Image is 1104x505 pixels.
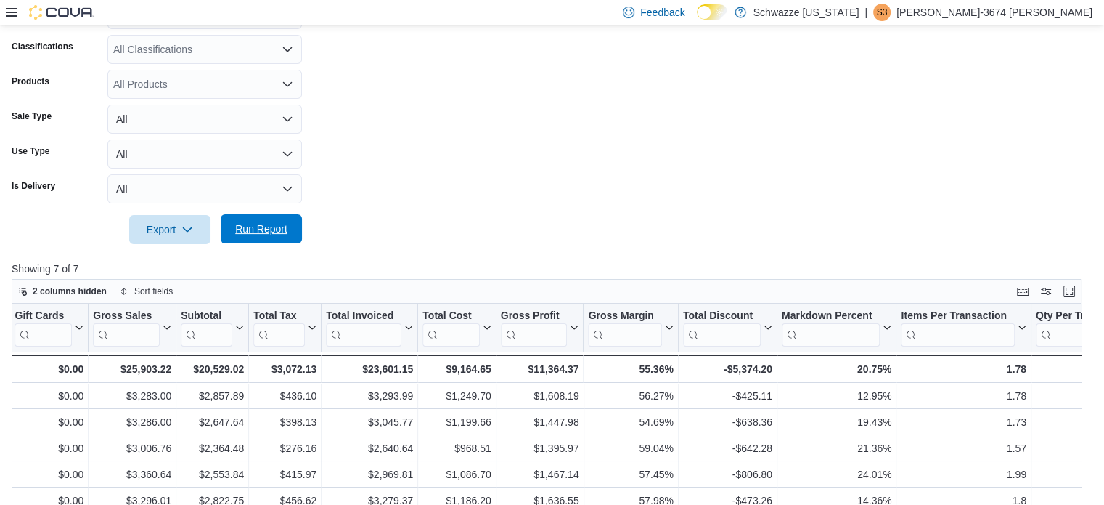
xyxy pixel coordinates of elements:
button: Gross Profit [501,309,579,346]
label: Use Type [12,145,49,157]
p: Showing 7 of 7 [12,262,1092,276]
div: 12.95% [782,387,891,405]
div: 21.36% [782,440,891,457]
div: Total Invoiced [326,309,401,346]
div: Subtotal [181,309,232,323]
div: Gift Card Sales [15,309,72,346]
div: Markdown Percent [782,309,880,323]
div: 56.27% [589,387,674,405]
div: -$638.36 [683,413,772,431]
div: $3,286.00 [93,413,171,431]
div: $398.13 [253,413,316,431]
button: Keyboard shortcuts [1014,283,1031,300]
button: Display options [1037,283,1055,300]
button: 2 columns hidden [12,283,113,300]
div: Total Discount [683,309,761,323]
span: Feedback [640,5,684,20]
div: Items Per Transaction [901,309,1015,323]
div: Items Per Transaction [901,309,1015,346]
div: 54.69% [589,413,674,431]
button: All [107,140,302,169]
div: $1,395.97 [501,440,579,457]
button: Run Report [221,214,302,243]
div: $2,969.81 [326,466,413,483]
div: -$642.28 [683,440,772,457]
button: All [107,174,302,203]
div: 57.45% [589,466,674,483]
button: Open list of options [282,44,293,55]
div: Total Invoiced [326,309,401,323]
div: $2,640.64 [326,440,413,457]
div: $3,293.99 [326,387,413,405]
p: | [864,4,867,21]
div: Gross Margin [588,309,661,346]
div: $3,283.00 [93,387,171,405]
label: Classifications [12,41,73,52]
div: $415.97 [253,466,316,483]
div: Total Cost [422,309,479,346]
img: Cova [29,5,94,20]
div: Total Discount [683,309,761,346]
div: 1.99 [901,466,1026,483]
div: $2,647.64 [181,413,244,431]
div: Sarah-3674 Holmes [873,4,891,21]
div: $0.00 [15,440,84,457]
div: $3,360.64 [93,466,171,483]
div: Gross Sales [93,309,160,346]
div: $3,045.77 [326,413,413,431]
div: $3,072.13 [253,360,316,378]
p: [PERSON_NAME]-3674 [PERSON_NAME] [896,4,1092,21]
button: Gift Cards [15,309,83,346]
div: 19.43% [782,413,891,431]
span: S3 [877,4,888,21]
div: $23,601.15 [326,360,413,378]
div: Total Tax [253,309,305,323]
div: $1,467.14 [501,466,579,483]
div: $20,529.02 [181,360,244,378]
div: 59.04% [589,440,674,457]
div: $1,249.70 [422,387,491,405]
button: Enter fullscreen [1060,283,1078,300]
div: $25,903.22 [93,360,171,378]
button: Total Cost [422,309,491,346]
div: 55.36% [588,360,673,378]
div: Total Tax [253,309,305,346]
div: $0.00 [15,466,84,483]
div: $2,553.84 [181,466,244,483]
div: $1,447.98 [501,413,579,431]
p: Schwazze [US_STATE] [753,4,859,21]
div: Gift Cards [15,309,72,323]
input: Dark Mode [697,4,727,20]
div: Gross Profit [501,309,568,346]
button: All [107,105,302,134]
div: $11,364.37 [501,360,579,378]
div: Subtotal [181,309,232,346]
div: Gross Sales [93,309,160,323]
button: Subtotal [181,309,244,346]
div: $2,857.89 [181,387,244,405]
div: $0.00 [15,413,84,431]
button: Export [129,215,210,244]
div: 1.73 [901,413,1026,431]
div: $9,164.65 [422,360,491,378]
div: Markdown Percent [782,309,880,346]
span: Run Report [235,222,287,236]
div: $276.16 [253,440,316,457]
div: -$5,374.20 [683,360,772,378]
span: 2 columns hidden [33,286,107,297]
button: Gross Sales [93,309,171,346]
button: Total Tax [253,309,316,346]
div: Total Cost [422,309,479,323]
div: 1.78 [901,387,1026,405]
div: $436.10 [253,387,316,405]
button: Total Invoiced [326,309,413,346]
div: -$806.80 [683,466,772,483]
div: $0.00 [15,387,84,405]
div: $2,364.48 [181,440,244,457]
button: Markdown Percent [782,309,891,346]
div: $3,006.76 [93,440,171,457]
div: $1,608.19 [501,387,579,405]
span: Export [138,215,202,244]
button: Items Per Transaction [901,309,1026,346]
